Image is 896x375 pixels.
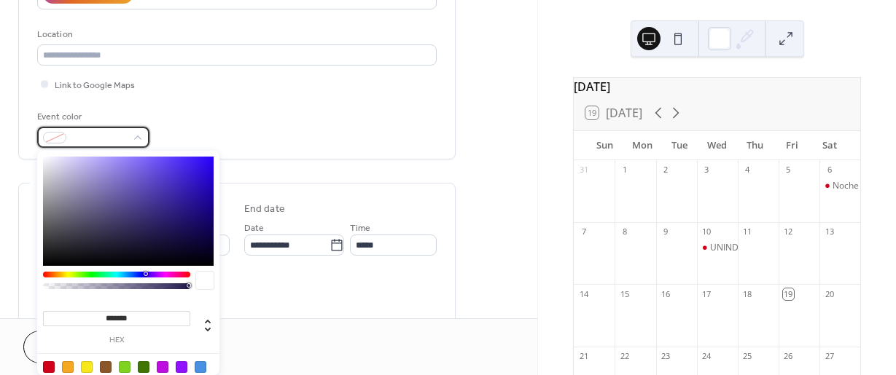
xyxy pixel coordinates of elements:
[701,226,712,237] div: 10
[619,165,630,175] div: 1
[736,131,774,160] div: Thu
[774,131,811,160] div: Fri
[23,331,113,363] button: Cancel
[783,351,794,362] div: 26
[578,226,589,237] div: 7
[811,131,849,160] div: Sat
[578,288,589,299] div: 14
[119,361,130,373] div: #7ED321
[783,288,794,299] div: 19
[742,226,753,237] div: 11
[578,351,589,362] div: 21
[176,361,187,373] div: #9013FE
[43,361,55,373] div: #D0021B
[619,288,630,299] div: 15
[661,131,698,160] div: Tue
[585,131,623,160] div: Sun
[783,226,794,237] div: 12
[623,131,661,160] div: Mon
[244,202,285,217] div: End date
[824,351,835,362] div: 27
[824,165,835,175] div: 6
[195,361,206,373] div: #4A90E2
[37,109,147,125] div: Event color
[661,351,671,362] div: 23
[244,221,264,236] span: Date
[157,361,168,373] div: #BD10E0
[81,361,93,373] div: #F8E71C
[62,361,74,373] div: #F5A623
[578,165,589,175] div: 31
[701,351,712,362] div: 24
[661,165,671,175] div: 2
[43,336,190,344] label: hex
[574,78,860,95] div: [DATE]
[701,165,712,175] div: 3
[55,78,135,93] span: Link to Google Maps
[619,351,630,362] div: 22
[100,361,112,373] div: #8B572A
[824,288,835,299] div: 20
[661,288,671,299] div: 16
[698,131,736,160] div: Wed
[742,288,753,299] div: 18
[37,27,434,42] div: Location
[619,226,630,237] div: 8
[661,226,671,237] div: 9
[742,351,753,362] div: 25
[350,221,370,236] span: Time
[783,165,794,175] div: 5
[824,226,835,237] div: 13
[742,165,753,175] div: 4
[138,361,149,373] div: #417505
[819,180,860,192] div: Noche en Blanco en la RSEEAP
[701,288,712,299] div: 17
[697,242,738,254] div: UNINDE primera Universidad privada en Extremadura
